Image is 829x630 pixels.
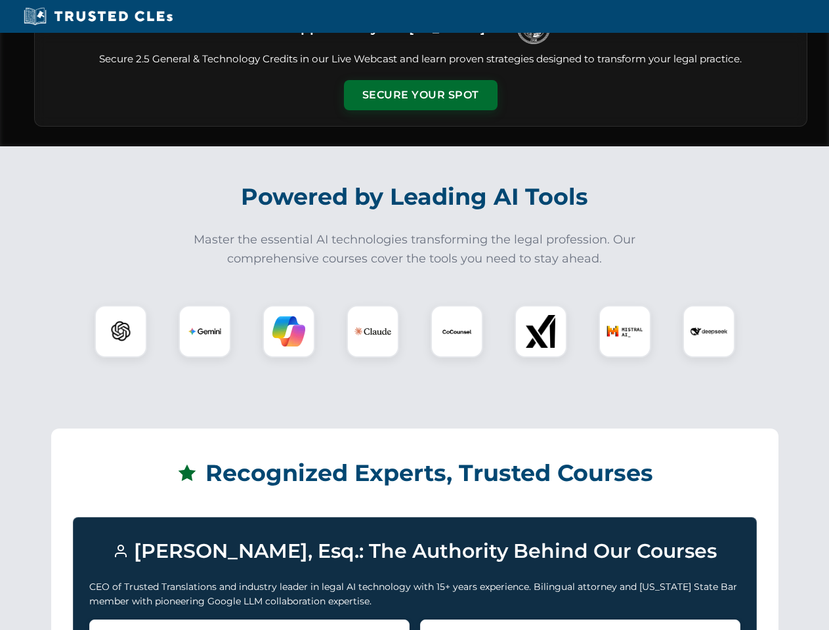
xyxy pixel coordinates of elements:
[102,312,140,350] img: ChatGPT Logo
[51,174,778,220] h2: Powered by Leading AI Tools
[89,579,740,609] p: CEO of Trusted Translations and industry leader in legal AI technology with 15+ years experience....
[344,80,498,110] button: Secure Your Spot
[683,305,735,358] div: DeepSeek
[179,305,231,358] div: Gemini
[51,52,791,67] p: Secure 2.5 General & Technology Credits in our Live Webcast and learn proven strategies designed ...
[20,7,177,26] img: Trusted CLEs
[185,230,645,268] p: Master the essential AI technologies transforming the legal profession. Our comprehensive courses...
[347,305,399,358] div: Claude
[606,313,643,350] img: Mistral AI Logo
[431,305,483,358] div: CoCounsel
[440,315,473,348] img: CoCounsel Logo
[89,534,740,569] h3: [PERSON_NAME], Esq.: The Authority Behind Our Courses
[73,450,757,496] h2: Recognized Experts, Trusted Courses
[272,315,305,348] img: Copilot Logo
[599,305,651,358] div: Mistral AI
[95,305,147,358] div: ChatGPT
[354,313,391,350] img: Claude Logo
[524,315,557,348] img: xAI Logo
[515,305,567,358] div: xAI
[263,305,315,358] div: Copilot
[691,313,727,350] img: DeepSeek Logo
[188,315,221,348] img: Gemini Logo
